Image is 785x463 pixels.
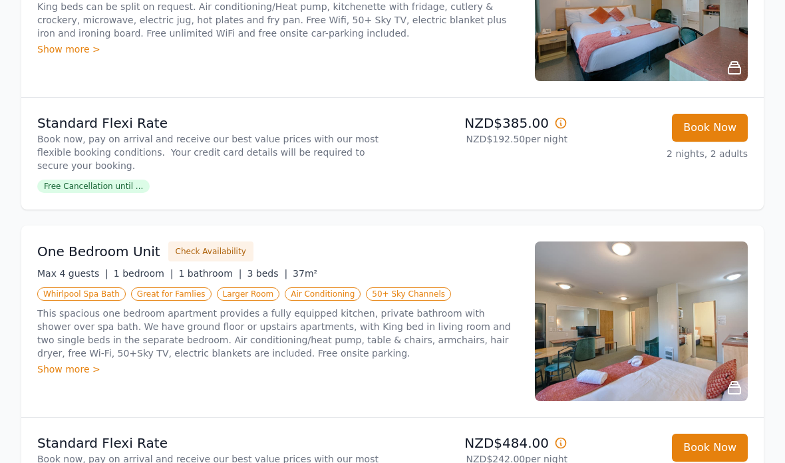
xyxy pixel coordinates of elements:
[398,114,567,133] p: NZD$385.00
[131,288,212,301] span: Great for Famlies
[366,288,451,301] span: 50+ Sky Channels
[247,269,287,279] span: 3 beds |
[285,288,361,301] span: Air Conditioning
[114,269,174,279] span: 1 bedroom |
[672,114,748,142] button: Book Now
[672,434,748,462] button: Book Now
[398,133,567,146] p: NZD$192.50 per night
[37,269,108,279] span: Max 4 guests |
[37,288,126,301] span: Whirlpool Spa Bath
[168,242,253,262] button: Check Availability
[37,43,519,57] div: Show more >
[293,269,317,279] span: 37m²
[37,114,387,133] p: Standard Flexi Rate
[37,307,519,361] p: This spacious one bedroom apartment provides a fully equipped kitchen, private bathroom with show...
[217,288,280,301] span: Larger Room
[37,133,387,173] p: Book now, pay on arrival and receive our best value prices with our most flexible booking conditi...
[37,243,160,261] h3: One Bedroom Unit
[37,363,519,377] div: Show more >
[37,180,150,194] span: Free Cancellation until ...
[398,434,567,453] p: NZD$484.00
[37,434,387,453] p: Standard Flexi Rate
[178,269,241,279] span: 1 bathroom |
[578,148,748,161] p: 2 nights, 2 adults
